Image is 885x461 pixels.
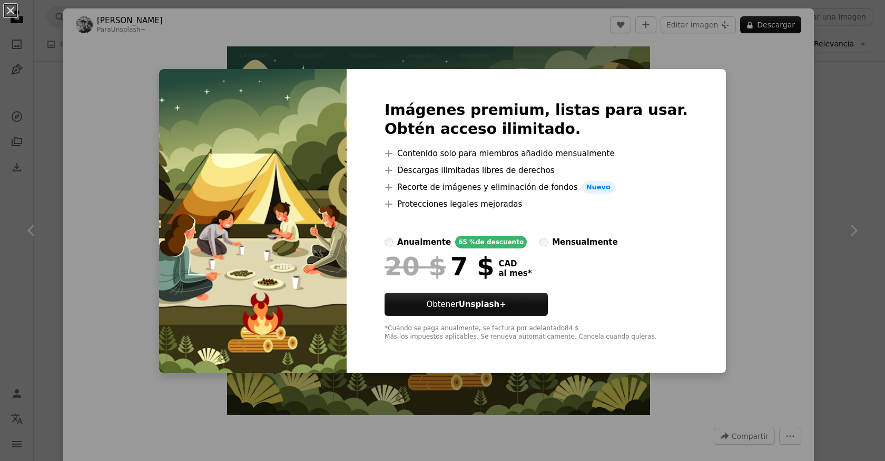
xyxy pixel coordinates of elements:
div: *Cuando se paga anualmente, se factura por adelantado 84 $ Más los impuestos aplicables. Se renue... [385,324,688,341]
div: 7 $ [385,253,494,280]
li: Protecciones legales mejoradas [385,198,688,210]
span: CAD [498,259,532,268]
input: mensualmente [539,238,548,246]
li: Descargas ilimitadas libres de derechos [385,164,688,177]
h2: Imágenes premium, listas para usar. Obtén acceso ilimitado. [385,101,688,139]
img: premium_vector-1739005405979-3ad7ae17e7ec [159,69,347,373]
input: anualmente65 %de descuento [385,238,393,246]
div: mensualmente [552,236,617,248]
span: 20 $ [385,253,446,280]
li: Contenido solo para miembros añadido mensualmente [385,147,688,160]
span: al mes * [498,268,532,278]
button: ObtenerUnsplash+ [385,293,548,316]
span: Nuevo [582,181,615,194]
div: 65 % de descuento [455,236,527,248]
strong: Unsplash+ [459,300,506,309]
div: anualmente [397,236,451,248]
li: Recorte de imágenes y eliminación de fondos [385,181,688,194]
